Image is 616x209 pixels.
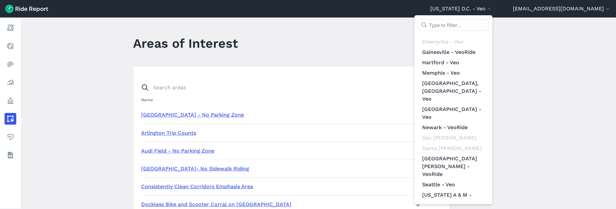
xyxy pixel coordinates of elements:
a: Gainesville - VeoRide [418,47,489,57]
div: Emeryville - Veo [418,37,489,47]
a: Hartford - Veo [418,57,489,68]
a: [GEOGRAPHIC_DATA] - Veo [418,104,489,122]
a: [GEOGRAPHIC_DATA], [GEOGRAPHIC_DATA] - Veo [418,78,489,104]
a: [GEOGRAPHIC_DATA][PERSON_NAME] - VeoRide [418,154,489,179]
div: Santa [PERSON_NAME] [418,143,489,154]
input: Type to filter... [418,19,489,31]
a: [US_STATE] A & M - Veoride [418,190,489,208]
a: Memphis - Veo [418,68,489,78]
a: Seattle - Veo [418,179,489,190]
div: San [PERSON_NAME] [418,133,489,143]
a: Newark - VeoRide [418,122,489,133]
